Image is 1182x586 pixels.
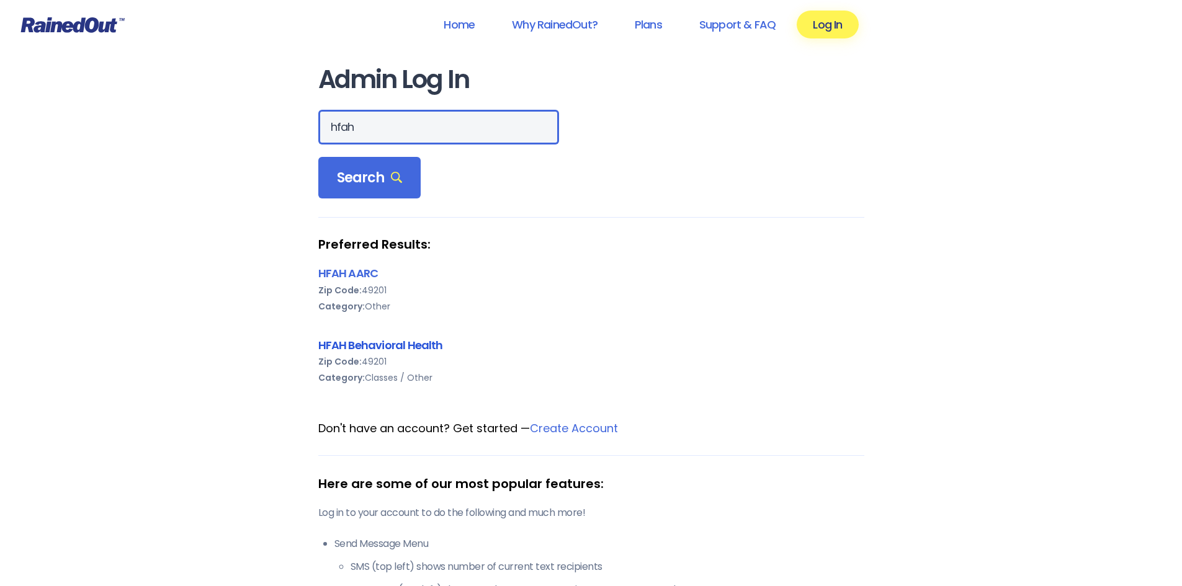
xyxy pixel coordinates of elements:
a: Why RainedOut? [496,11,614,38]
li: SMS (top left) shows number of current text recipients [351,559,864,574]
a: Support & FAQ [683,11,792,38]
div: HFAH AARC [318,265,864,282]
b: Zip Code: [318,284,362,296]
b: Category: [318,371,365,384]
b: Zip Code: [318,355,362,368]
div: Search [318,157,421,199]
p: Log in to your account to do the following and much more! [318,505,864,520]
a: Home [428,11,491,38]
a: Log In [797,11,858,38]
input: Search Orgs… [318,110,559,144]
a: HFAH Behavioral Health [318,337,443,353]
strong: Preferred Results: [318,236,864,252]
b: Category: [318,300,365,313]
div: 49201 [318,282,864,298]
h1: Admin Log In [318,66,864,94]
a: Plans [619,11,678,38]
div: Here are some of our most popular features: [318,474,864,493]
a: Create Account [530,420,618,436]
a: HFAH AARC [318,265,378,281]
div: Classes / Other [318,370,864,386]
div: Other [318,298,864,314]
span: Search [337,169,403,187]
div: 49201 [318,353,864,370]
div: HFAH Behavioral Health [318,337,864,353]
